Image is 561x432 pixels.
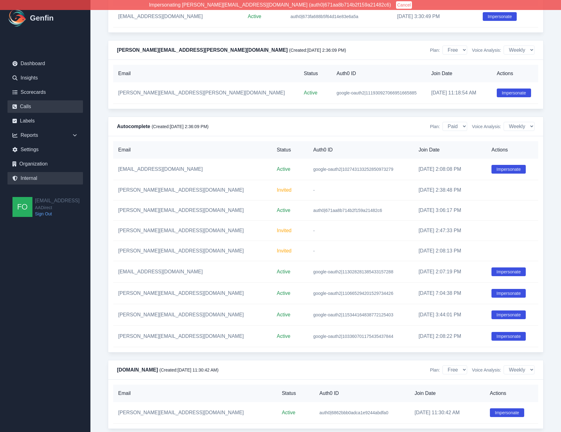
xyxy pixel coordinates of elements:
span: Invited [277,187,292,193]
span: google-oauth2|102743133252850973279 [313,167,394,172]
td: [PERSON_NAME][EMAIL_ADDRESS][DOMAIN_NAME] [113,180,272,200]
th: Email [113,385,277,402]
td: [DATE] 2:08:13 PM [413,241,486,261]
a: Dashboard [7,57,83,70]
div: Reports [7,129,83,142]
span: - [313,228,315,233]
h4: [DOMAIN_NAME] [117,366,219,374]
span: - [313,188,315,193]
td: [PERSON_NAME][EMAIL_ADDRESS][DOMAIN_NAME] [113,200,272,221]
th: Status [277,385,315,402]
span: (Created: [DATE] 2:36:09 PM ) [289,48,346,53]
a: Organization [7,158,83,170]
td: [EMAIL_ADDRESS][DOMAIN_NAME] [113,159,272,180]
span: google-oauth2|113028281385433157288 [313,269,394,274]
td: [DATE] 2:08:08 PM [413,159,486,180]
span: AADirect [35,204,80,211]
th: Join Date [426,65,492,82]
span: Active [277,208,291,213]
span: Active [277,290,291,296]
button: Impersonate [483,12,517,21]
td: [PERSON_NAME][EMAIL_ADDRESS][DOMAIN_NAME] [113,402,277,424]
a: Sign Out [35,211,80,217]
h1: Genfin [30,13,54,23]
img: founders@genfin.ai [12,197,32,217]
td: [PERSON_NAME][EMAIL_ADDRESS][DOMAIN_NAME] [113,326,272,347]
td: [DATE] 7:04:38 PM [413,283,486,304]
th: Join Date [413,141,486,159]
span: google-oauth2|110665294201529734426 [313,291,394,296]
td: [DATE] 2:47:33 PM [413,221,486,241]
a: Calls [7,100,83,113]
img: Logo [7,8,27,28]
span: Invited [277,248,292,253]
button: Impersonate [497,89,531,97]
td: [EMAIL_ADDRESS][DOMAIN_NAME] [113,261,272,283]
span: auth0|673fa688b5f64d14e83e6a5a [290,14,358,19]
span: Voice Analysis: [472,123,501,130]
a: Labels [7,115,83,127]
td: [DATE] 2:07:19 PM [413,261,486,283]
td: [DATE] 3:44:01 PM [413,304,486,326]
span: Active [282,410,296,415]
th: Auth0 ID [314,385,409,402]
th: Status [299,65,331,82]
span: auth0|6862bbb0adca1e9244abdfa0 [319,410,388,415]
span: Voice Analysis: [472,367,501,373]
span: Plan: [430,123,440,130]
a: Settings [7,143,83,156]
td: [PERSON_NAME][EMAIL_ADDRESS][DOMAIN_NAME] [113,241,272,261]
td: [EMAIL_ADDRESS][DOMAIN_NAME] [113,6,243,27]
td: [PERSON_NAME][EMAIL_ADDRESS][DOMAIN_NAME] [113,304,272,326]
span: Active [277,166,291,172]
h2: [EMAIL_ADDRESS] [35,197,80,204]
h4: [PERSON_NAME][EMAIL_ADDRESS][PERSON_NAME][DOMAIN_NAME] [117,46,346,54]
td: [DATE] 2:38:48 PM [413,180,486,200]
span: Plan: [430,367,440,373]
button: Impersonate [491,165,526,174]
span: - [313,248,315,253]
span: Active [277,334,291,339]
button: Impersonate [491,332,526,341]
span: google-oauth2|103360701175435437844 [313,334,394,339]
th: Status [272,141,308,159]
h4: Autocomplete [117,123,209,130]
td: [DATE] 3:06:17 PM [413,200,486,221]
th: Actions [485,385,538,402]
td: [PERSON_NAME][EMAIL_ADDRESS][DOMAIN_NAME] [113,221,272,241]
td: [PERSON_NAME][EMAIL_ADDRESS][DOMAIN_NAME] [113,283,272,304]
th: Actions [492,65,538,82]
span: Plan: [430,47,440,53]
span: google-oauth2|115344164838772125403 [313,312,394,317]
th: Actions [486,141,538,159]
a: Insights [7,72,83,84]
button: Impersonate [491,267,526,276]
span: Invited [277,228,292,233]
th: Auth0 ID [331,65,426,82]
span: Voice Analysis: [472,47,501,53]
span: Active [248,14,261,19]
th: Auth0 ID [308,141,414,159]
button: Impersonate [491,289,526,298]
span: (Created: [DATE] 11:30:42 AM ) [159,367,219,372]
td: [DATE] 11:18:54 AM [426,82,492,104]
a: Internal [7,172,83,185]
span: (Created: [DATE] 2:36:09 PM ) [152,124,209,129]
button: Cancel [396,1,412,9]
th: Email [113,141,272,159]
span: Active [277,312,291,317]
span: auth0|671aa8b714b2f159a21482c6 [313,208,382,213]
th: Email [113,65,299,82]
th: Join Date [409,385,485,402]
td: [DATE] 11:30:42 AM [409,402,485,424]
td: [PERSON_NAME][EMAIL_ADDRESS][PERSON_NAME][DOMAIN_NAME] [113,82,299,104]
span: Active [304,90,317,95]
span: google-oauth2|111930927066951665885 [336,90,417,95]
span: Active [277,269,291,274]
td: [DATE] 2:08:22 PM [413,326,486,347]
button: Impersonate [491,310,526,319]
td: [DATE] 3:30:49 PM [392,6,478,27]
button: Impersonate [490,408,524,417]
a: Scorecards [7,86,83,98]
